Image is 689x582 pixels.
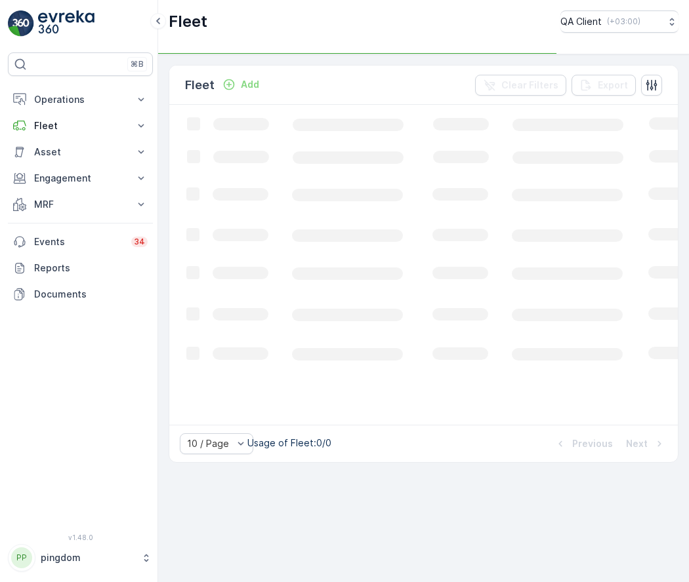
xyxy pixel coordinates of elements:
[626,437,648,450] p: Next
[8,544,153,572] button: PPpingdom
[8,87,153,113] button: Operations
[217,77,264,92] button: Add
[475,75,566,96] button: Clear Filters
[8,165,153,191] button: Engagement
[553,436,614,452] button: Previous
[572,437,613,450] p: Previous
[8,229,153,255] a: Events34
[501,79,558,92] p: Clear Filters
[185,76,215,94] p: Fleet
[131,59,144,69] p: ⌘B
[169,11,207,32] p: Fleet
[8,113,153,139] button: Fleet
[34,172,127,185] p: Engagement
[34,119,127,132] p: Fleet
[134,237,145,247] p: 34
[11,547,32,568] div: PP
[8,139,153,165] button: Asset
[8,533,153,541] span: v 1.48.0
[34,262,148,275] p: Reports
[8,281,153,307] a: Documents
[34,93,127,106] p: Operations
[247,436,331,450] p: Usage of Fleet : 0/0
[560,15,602,28] p: QA Client
[8,255,153,281] a: Reports
[34,198,127,211] p: MRF
[625,436,667,452] button: Next
[38,10,94,37] img: logo_light-DOdMpM7g.png
[8,10,34,37] img: logo
[34,235,123,248] p: Events
[607,16,640,27] p: ( +03:00 )
[598,79,628,92] p: Export
[560,10,679,33] button: QA Client(+03:00)
[34,288,148,301] p: Documents
[572,75,636,96] button: Export
[34,145,127,159] p: Asset
[241,78,259,91] p: Add
[8,191,153,218] button: MRF
[41,551,135,564] p: pingdom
